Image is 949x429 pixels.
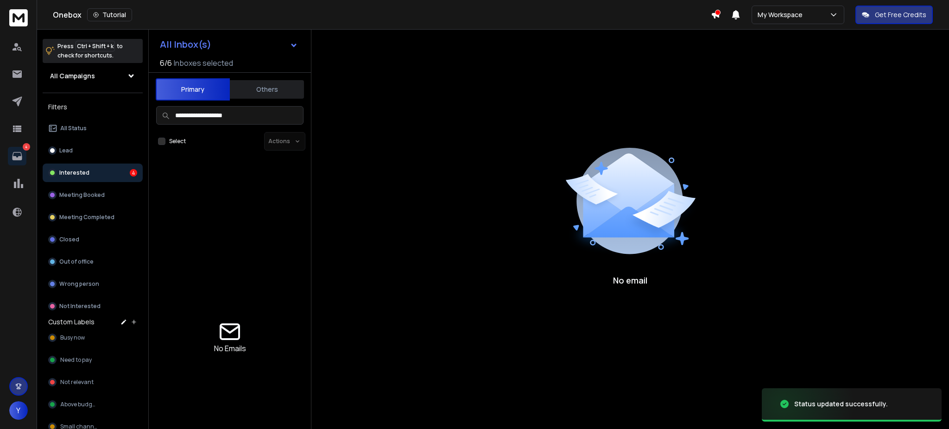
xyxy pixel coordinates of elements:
[60,334,85,341] span: Busy now
[43,328,143,347] button: Busy now
[152,35,305,54] button: All Inbox(s)
[875,10,926,19] p: Get Free Credits
[43,395,143,414] button: Above budget
[230,79,304,100] button: Others
[43,164,143,182] button: Interested4
[60,401,98,408] span: Above budget
[8,147,26,165] a: 4
[76,41,115,51] span: Ctrl + Shift + k
[855,6,933,24] button: Get Free Credits
[43,252,143,271] button: Out of office
[794,399,888,409] div: Status updated successfully.
[50,71,95,81] h1: All Campaigns
[60,125,87,132] p: All Status
[169,138,186,145] label: Select
[59,191,105,199] p: Meeting Booked
[43,67,143,85] button: All Campaigns
[9,401,28,420] button: Y
[87,8,132,21] button: Tutorial
[214,343,246,354] p: No Emails
[174,57,233,69] h3: Inboxes selected
[59,303,101,310] p: Not Interested
[60,379,94,386] span: Not relevant
[60,356,92,364] span: Need to pay
[59,169,89,177] p: Interested
[43,186,143,204] button: Meeting Booked
[59,236,79,243] p: Closed
[59,258,94,265] p: Out of office
[43,373,143,391] button: Not relevant
[23,143,30,151] p: 4
[160,57,172,69] span: 6 / 6
[43,119,143,138] button: All Status
[43,101,143,114] h3: Filters
[53,8,711,21] div: Onebox
[59,147,73,154] p: Lead
[613,274,647,287] p: No email
[43,141,143,160] button: Lead
[48,317,95,327] h3: Custom Labels
[43,275,143,293] button: Wrong person
[43,230,143,249] button: Closed
[156,78,230,101] button: Primary
[758,10,806,19] p: My Workspace
[59,214,114,221] p: Meeting Completed
[59,280,99,288] p: Wrong person
[43,297,143,315] button: Not Interested
[43,208,143,227] button: Meeting Completed
[160,40,211,49] h1: All Inbox(s)
[130,169,137,177] div: 4
[43,351,143,369] button: Need to pay
[57,42,123,60] p: Press to check for shortcuts.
